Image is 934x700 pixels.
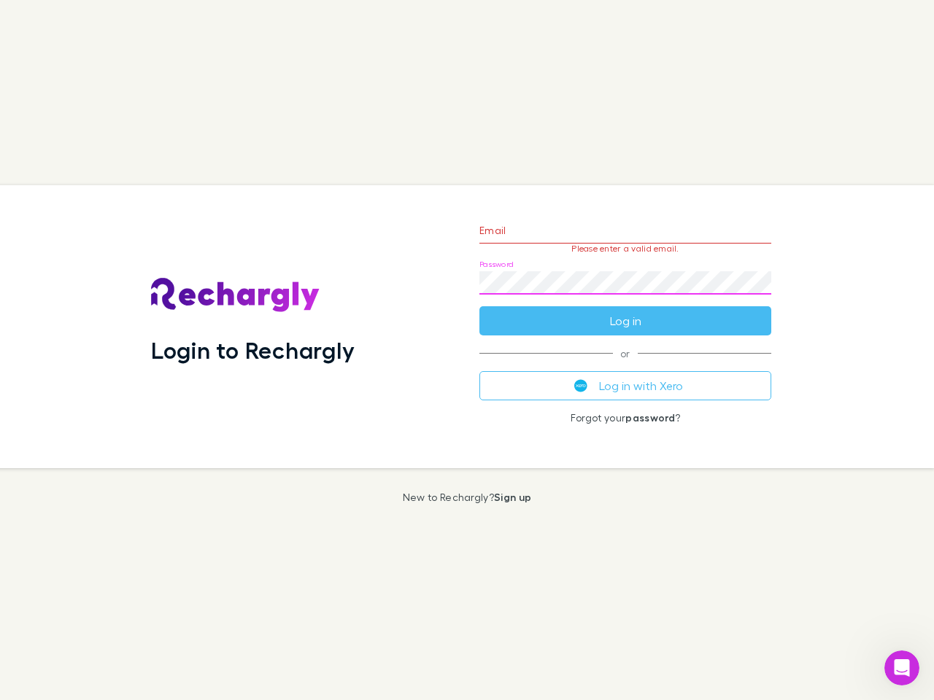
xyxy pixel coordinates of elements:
[479,353,771,354] span: or
[479,306,771,335] button: Log in
[494,491,531,503] a: Sign up
[479,412,771,424] p: Forgot your ?
[884,650,919,685] iframe: Intercom live chat
[151,336,355,364] h1: Login to Rechargly
[625,411,675,424] a: password
[574,379,587,392] img: Xero's logo
[403,491,532,503] p: New to Rechargly?
[479,244,771,254] p: Please enter a valid email.
[479,259,514,270] label: Password
[151,278,320,313] img: Rechargly's Logo
[479,371,771,400] button: Log in with Xero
